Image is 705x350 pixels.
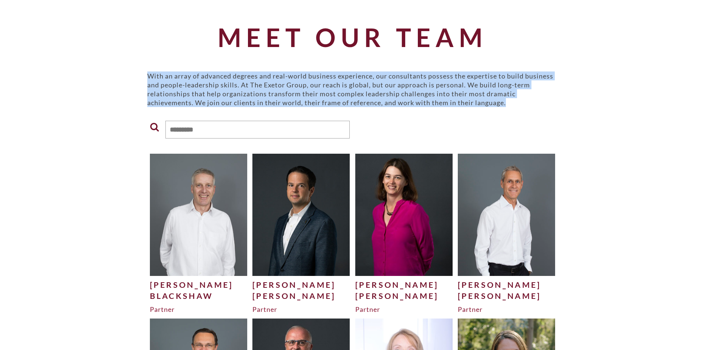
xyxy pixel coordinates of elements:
[252,290,350,301] div: [PERSON_NAME]
[150,154,248,314] a: [PERSON_NAME]BlackshawPartner
[150,305,248,314] div: Partner
[355,154,453,314] a: [PERSON_NAME][PERSON_NAME]Partner
[147,23,558,51] h1: Meet Our Team
[355,305,453,314] div: Partner
[252,154,350,276] img: Philipp-Ebert_edited-1-500x625.jpg
[355,290,453,301] div: [PERSON_NAME]
[458,290,555,301] div: [PERSON_NAME]
[355,279,453,290] div: [PERSON_NAME]
[150,279,248,290] div: [PERSON_NAME]
[355,154,453,276] img: Julie-H-500x625.jpg
[252,305,350,314] div: Partner
[147,71,558,107] p: With an array of advanced degrees and real-world business experience, our consultants possess the...
[458,305,555,314] div: Partner
[150,154,248,276] img: Dave-Blackshaw-for-website2-500x625.jpg
[458,279,555,290] div: [PERSON_NAME]
[150,290,248,301] div: Blackshaw
[458,154,555,276] img: Craig-Mitchell-Website-500x625.jpg
[252,154,350,314] a: [PERSON_NAME][PERSON_NAME]Partner
[458,154,555,314] a: [PERSON_NAME][PERSON_NAME]Partner
[252,279,350,290] div: [PERSON_NAME]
